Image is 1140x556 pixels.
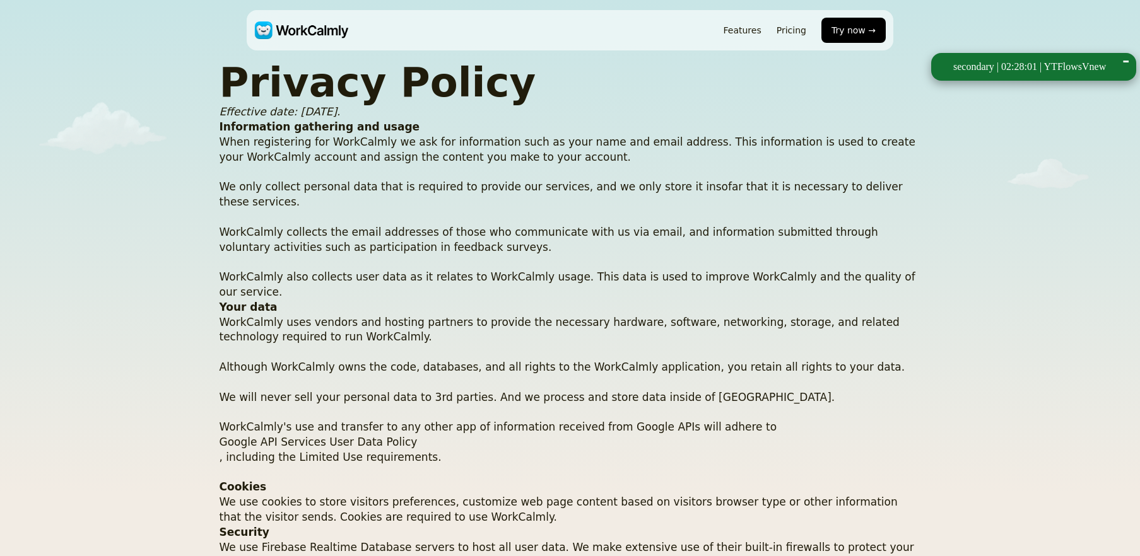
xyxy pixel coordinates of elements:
[777,25,806,35] a: Pricing
[220,526,269,538] strong: Security
[220,435,921,450] a: Google API Services User Data Policy
[220,120,420,133] strong: Information gathering and usage
[220,105,341,118] i: Effective date: [DATE].
[220,301,278,313] strong: Your data
[220,495,921,525] p: We use cookies to store visitors preferences, customize web page content based on visitors browse...
[220,315,921,480] p: WorkCalmly uses vendors and hosting partners to provide the necessary hardware, software, network...
[220,135,921,300] p: When registering for WorkCalmly we ask for information such as your name and email address. This ...
[220,61,921,105] h1: Privacy Policy
[1122,38,1130,95] div: -
[220,480,267,493] strong: Cookies
[821,18,886,43] button: Try now →
[724,25,761,35] a: Features
[254,21,348,39] img: WorkCalmly Logo
[953,61,1106,72] div: secondary | 02:28:01 | YTFlowsVnew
